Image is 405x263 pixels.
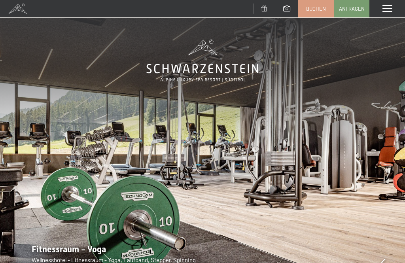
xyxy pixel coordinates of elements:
a: Anfragen [334,0,369,17]
a: Buchen [299,0,333,17]
span: Anfragen [339,5,365,12]
span: Buchen [306,5,326,12]
span: Fitnessraum - Yoga [32,244,106,254]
